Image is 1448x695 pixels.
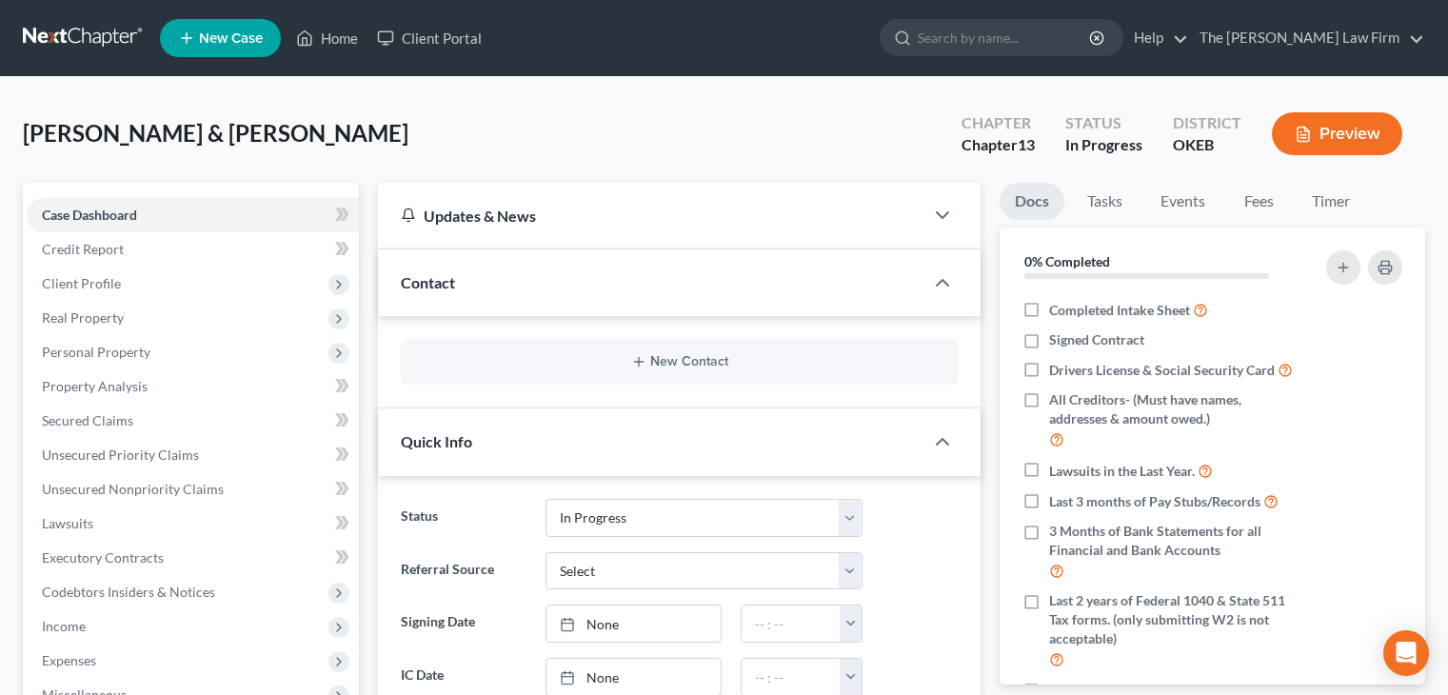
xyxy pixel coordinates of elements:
div: OKEB [1173,134,1241,156]
button: New Contact [416,354,942,369]
strong: 0% Completed [1024,253,1110,269]
span: Personal Property [42,344,150,360]
a: Timer [1297,183,1365,220]
span: Lawsuits in the Last Year. [1049,462,1195,481]
span: Unsecured Priority Claims [42,447,199,463]
span: Quick Info [401,432,472,450]
span: All Creditors- (Must have names, addresses & amount owed.) [1049,390,1302,428]
label: Signing Date [391,605,535,643]
div: District [1173,112,1241,134]
span: Drivers License & Social Security Card [1049,361,1275,380]
span: Secured Claims [42,412,133,428]
span: Real Property [42,309,124,326]
div: Chapter [962,134,1035,156]
span: Last 2 years of Federal 1040 & State 511 Tax forms. (only submitting W2 is not acceptable) [1049,591,1302,648]
a: Home [287,21,367,55]
a: Events [1145,183,1220,220]
input: -- : -- [742,659,841,695]
a: Fees [1228,183,1289,220]
div: Status [1065,112,1142,134]
span: Signed Contract [1049,330,1144,349]
span: Executory Contracts [42,549,164,566]
label: Status [391,499,535,537]
div: Chapter [962,112,1035,134]
a: Docs [1000,183,1064,220]
span: Codebtors Insiders & Notices [42,584,215,600]
a: Executory Contracts [27,541,359,575]
a: Property Analysis [27,369,359,404]
a: Client Portal [367,21,491,55]
input: -- : -- [742,606,841,642]
span: Expenses [42,652,96,668]
span: Last 3 months of Pay Stubs/Records [1049,492,1260,511]
span: [PERSON_NAME] & [PERSON_NAME] [23,119,408,147]
span: Credit Report [42,241,124,257]
span: Client Profile [42,275,121,291]
a: The [PERSON_NAME] Law Firm [1190,21,1424,55]
a: Lawsuits [27,506,359,541]
label: Referral Source [391,552,535,590]
span: Completed Intake Sheet [1049,301,1190,320]
button: Preview [1272,112,1402,155]
a: None [546,606,722,642]
div: Updates & News [401,206,901,226]
a: Unsecured Nonpriority Claims [27,472,359,506]
a: Secured Claims [27,404,359,438]
span: Lawsuits [42,515,93,531]
span: 13 [1018,135,1035,153]
span: Income [42,618,86,634]
div: Open Intercom Messenger [1383,630,1429,676]
a: Help [1124,21,1188,55]
span: Case Dashboard [42,207,137,223]
a: None [546,659,722,695]
a: Unsecured Priority Claims [27,438,359,472]
span: 3 Months of Bank Statements for all Financial and Bank Accounts [1049,522,1302,560]
a: Credit Report [27,232,359,267]
span: Contact [401,273,455,291]
span: Unsecured Nonpriority Claims [42,481,224,497]
input: Search by name... [918,20,1092,55]
a: Case Dashboard [27,198,359,232]
span: New Case [199,31,263,46]
span: Property Analysis [42,378,148,394]
div: In Progress [1065,134,1142,156]
a: Tasks [1072,183,1138,220]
